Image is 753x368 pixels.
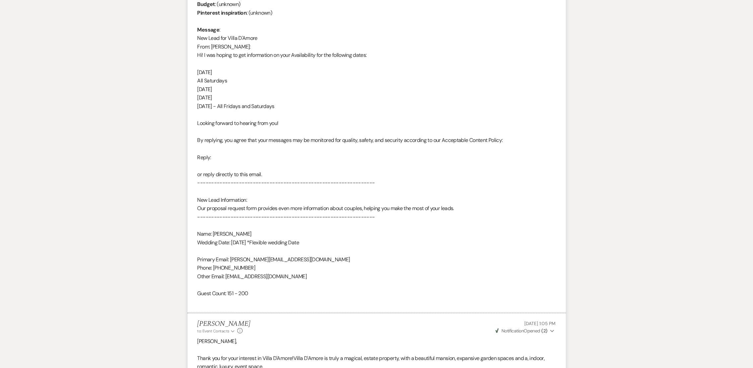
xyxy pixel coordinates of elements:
span: to: Event Contacts [197,328,229,334]
b: Message [197,26,220,33]
p: [PERSON_NAME], [197,337,556,346]
b: Pinterest inspiration [197,9,247,16]
button: to: Event Contacts [197,328,236,334]
span: Opened [495,328,548,334]
span: Notification [501,328,524,334]
b: Budget [197,1,215,8]
span: [DATE] 1:05 PM [524,320,556,326]
span: Thank you for your interest in Villa D'Amore! [197,355,293,362]
button: NotificationOpened (2) [494,327,556,334]
strong: ( 2 ) [541,328,547,334]
h5: [PERSON_NAME] [197,320,250,328]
